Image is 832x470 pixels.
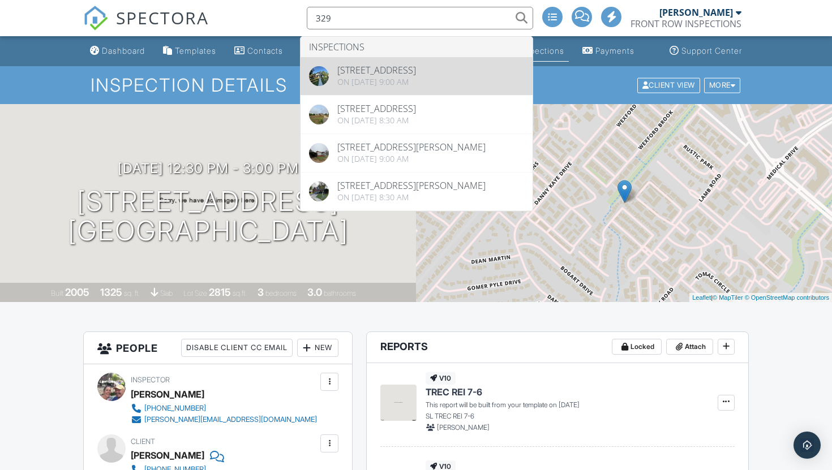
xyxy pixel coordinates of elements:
div: [STREET_ADDRESS] [337,104,416,113]
h1: [STREET_ADDRESS] [GEOGRAPHIC_DATA] [68,187,349,247]
div: 2005 [65,286,89,298]
span: SPECTORA [116,6,209,29]
div: Disable Client CC Email [181,339,293,357]
span: sq.ft. [233,289,247,297]
a: [STREET_ADDRESS][PERSON_NAME] On [DATE] 8:30 am [301,173,533,210]
a: [STREET_ADDRESS] On [DATE] 8:30 am [301,96,533,133]
div: 3 [258,286,264,298]
img: 8565389%2Fcover_photos%2FChBzeSXhx97Mumn90L1v%2Foriginal.8565389-1745588142153 [309,105,329,124]
a: Metrics [297,41,347,62]
div: | [689,293,832,303]
div: Support Center [681,46,742,55]
div: [STREET_ADDRESS][PERSON_NAME] [337,143,486,152]
a: Templates [158,41,221,62]
div: [PERSON_NAME][EMAIL_ADDRESS][DOMAIN_NAME] [144,415,317,424]
li: Inspections [301,37,533,57]
img: The Best Home Inspection Software - Spectora [83,6,108,31]
div: [PERSON_NAME] [131,447,204,464]
a: [STREET_ADDRESS][PERSON_NAME] On [DATE] 9:00 am [301,134,533,172]
div: On [DATE] 8:30 am [337,193,486,202]
div: Open Intercom Messenger [794,432,821,459]
a: © MapTiler [713,294,743,301]
input: Search everything... [307,7,533,29]
a: Inspections [501,41,569,62]
div: Payments [595,46,634,55]
a: Client View [636,80,703,89]
div: On [DATE] 9:00 am [337,77,416,87]
a: Payments [578,41,639,62]
div: 3.0 [307,286,322,298]
div: [PERSON_NAME] [131,386,204,403]
span: Inspector [131,376,170,384]
div: 2815 [209,286,231,298]
a: [PERSON_NAME][EMAIL_ADDRESS][DOMAIN_NAME] [131,414,317,425]
span: sq. ft. [124,289,140,297]
h1: Inspection Details [91,75,741,95]
a: [PHONE_NUMBER] [131,403,317,414]
span: Client [131,437,155,446]
div: Contacts [247,46,283,55]
div: More [704,77,741,93]
img: cover.jpg [309,182,329,201]
a: [STREET_ADDRESS] On [DATE] 9:00 am [301,57,533,95]
a: Dashboard [85,41,149,62]
div: On [DATE] 8:30 am [337,116,416,125]
div: Inspections [518,46,564,55]
a: Support Center [665,41,747,62]
a: SPECTORA [83,15,209,39]
h3: [DATE] 12:30 pm - 3:00 pm [118,161,299,176]
span: Lot Size [183,289,207,297]
a: © OpenStreetMap contributors [745,294,829,301]
h3: People [84,332,352,364]
span: bedrooms [265,289,297,297]
span: bathrooms [324,289,356,297]
img: 5797450%2Fcover_photos%2Fu2UTjY8ttM5XnRQJ8kBT%2Foriginal.5797450-1702651857917 [309,143,329,163]
div: Client View [637,77,700,93]
span: slab [160,289,173,297]
div: [PHONE_NUMBER] [144,404,206,413]
div: [PERSON_NAME] [659,7,733,18]
a: Contacts [230,41,288,62]
div: Templates [175,46,216,55]
div: [STREET_ADDRESS][PERSON_NAME] [337,181,486,190]
a: Leaflet [692,294,711,301]
div: On [DATE] 9:00 am [337,154,486,163]
div: 1325 [100,286,122,298]
span: Built [51,289,63,297]
div: [STREET_ADDRESS] [337,66,416,75]
div: FRONT ROW INSPECTIONS [631,18,741,29]
div: New [297,339,338,357]
div: Dashboard [102,46,145,55]
img: 9251174%2Fcover_photos%2F0HN5rNPq3toifiTQviCq%2Foriginal.jpg [309,66,329,86]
